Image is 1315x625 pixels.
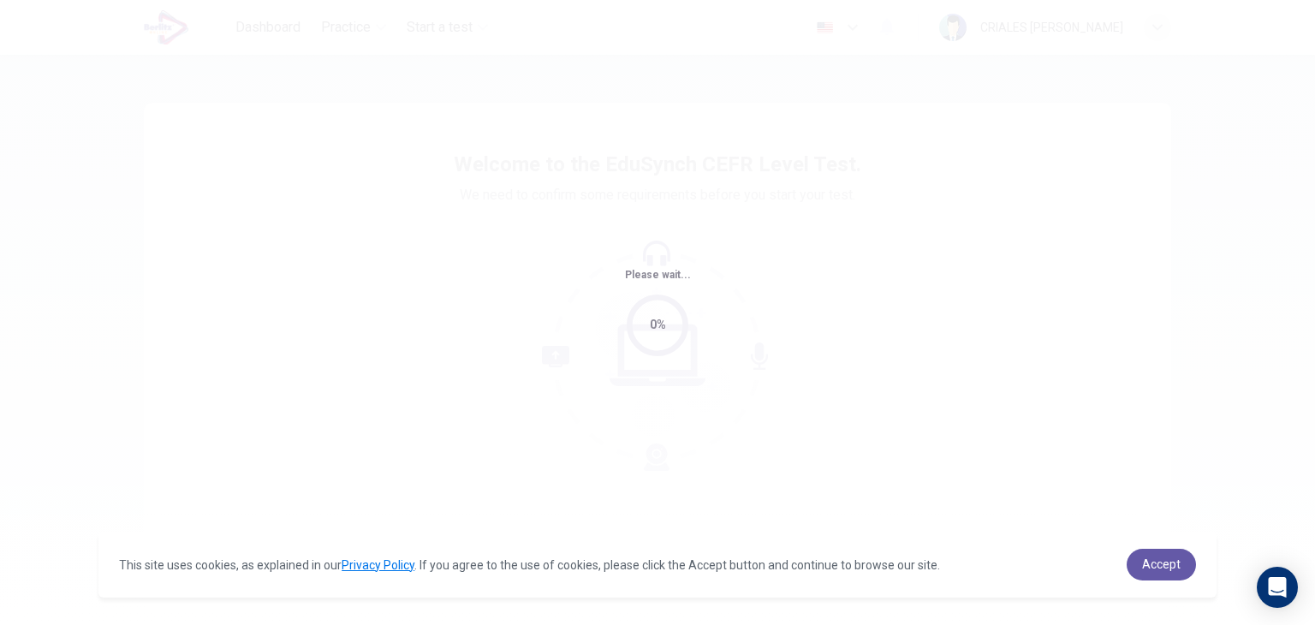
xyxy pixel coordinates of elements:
a: Privacy Policy [342,558,414,572]
div: cookieconsent [98,532,1217,598]
span: Accept [1142,557,1181,571]
a: dismiss cookie message [1127,549,1196,580]
span: This site uses cookies, as explained in our . If you agree to the use of cookies, please click th... [119,558,940,572]
div: Open Intercom Messenger [1257,567,1298,608]
span: Please wait... [625,269,691,281]
div: 0% [650,315,666,335]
